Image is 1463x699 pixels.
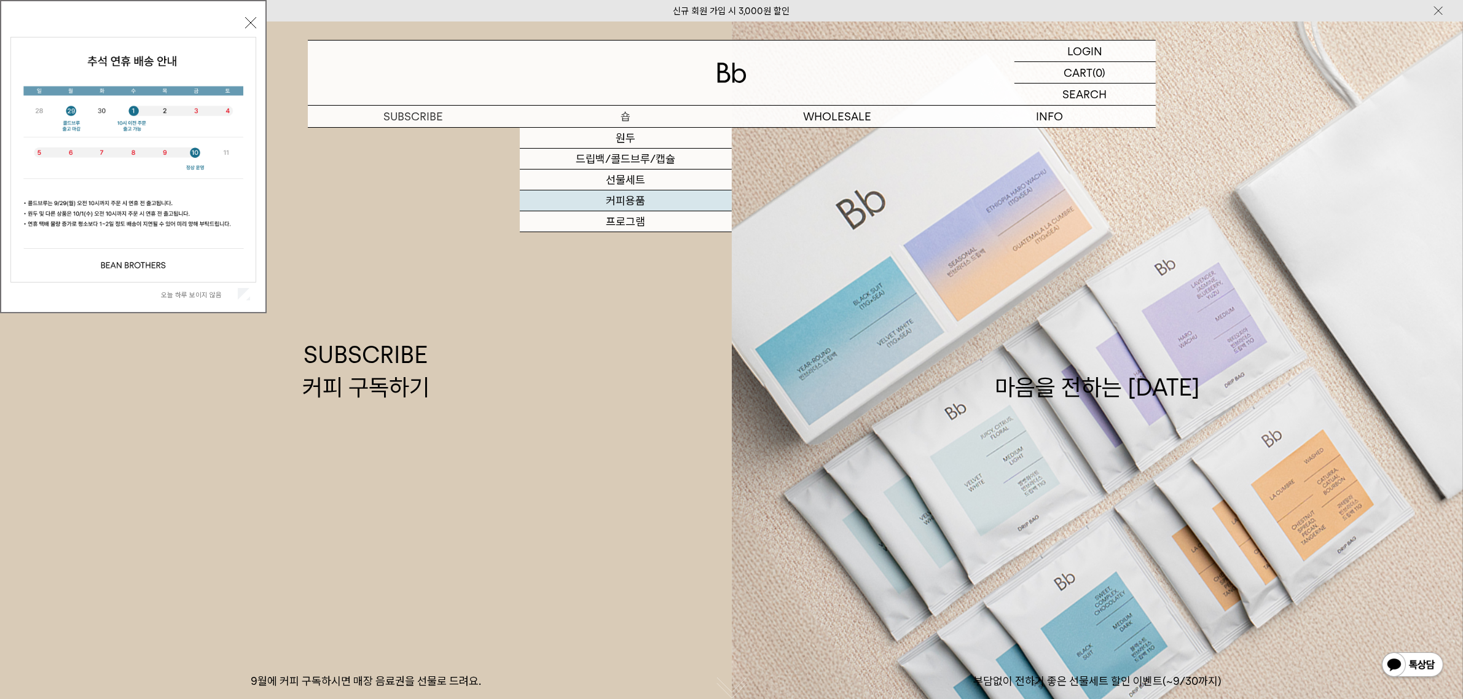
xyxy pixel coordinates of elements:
a: 숍 [520,106,732,127]
p: INFO [944,106,1156,127]
a: 드립백/콜드브루/캡슐 [520,149,732,170]
p: WHOLESALE [732,106,944,127]
p: (0) [1093,62,1106,83]
a: 프로그램 [520,211,732,232]
a: LOGIN [1014,41,1156,62]
a: SUBSCRIBE [308,106,520,127]
p: SEARCH [1063,84,1107,105]
a: 커피용품 [520,190,732,211]
label: 오늘 하루 보이지 않음 [161,291,235,299]
img: 로고 [717,63,747,83]
img: 카카오톡 채널 1:1 채팅 버튼 [1381,651,1445,681]
div: 마음을 전하는 [DATE] [995,338,1200,404]
a: CART (0) [1014,62,1156,84]
button: 닫기 [245,17,256,28]
img: 5e4d662c6b1424087153c0055ceb1a13_140731.jpg [11,37,256,282]
a: 원두 [520,128,732,149]
p: LOGIN [1067,41,1102,61]
div: SUBSCRIBE 커피 구독하기 [302,338,429,404]
p: CART [1064,62,1093,83]
a: 신규 회원 가입 시 3,000원 할인 [673,6,790,17]
a: 선물세트 [520,170,732,190]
